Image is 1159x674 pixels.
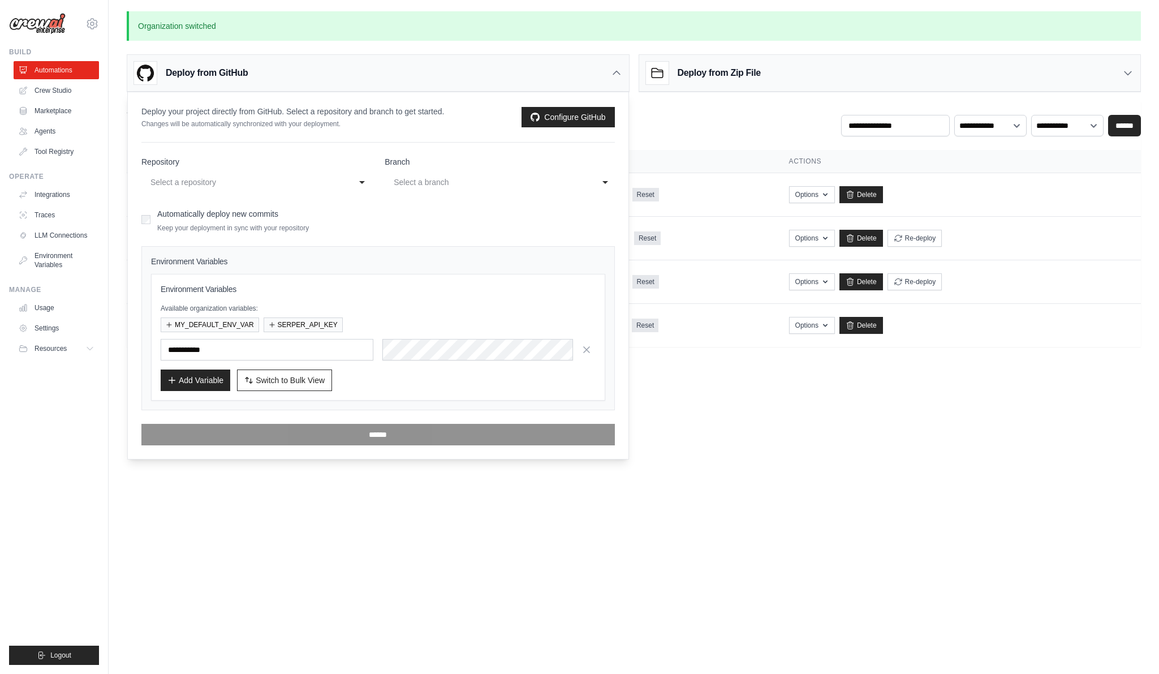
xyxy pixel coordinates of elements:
[632,319,658,332] a: Reset
[161,317,259,332] button: MY_DEFAULT_ENV_VAR
[789,317,835,334] button: Options
[9,48,99,57] div: Build
[161,284,596,295] h3: Environment Variables
[134,62,157,84] img: GitHub Logo
[678,66,761,80] h3: Deploy from Zip File
[14,319,99,337] a: Settings
[166,66,248,80] h3: Deploy from GitHub
[14,206,99,224] a: Traces
[632,275,659,289] a: Reset
[14,81,99,100] a: Crew Studio
[127,11,1141,41] p: Organization switched
[14,226,99,244] a: LLM Connections
[9,646,99,665] button: Logout
[256,375,325,386] span: Switch to Bulk View
[14,143,99,161] a: Tool Registry
[839,186,883,203] a: Delete
[157,224,309,233] p: Keep your deployment in sync with your repository
[141,156,371,168] label: Repository
[385,156,614,168] label: Branch
[522,107,614,127] a: Configure GitHub
[839,273,883,290] a: Delete
[14,102,99,120] a: Marketplace
[14,247,99,274] a: Environment Variables
[50,651,71,660] span: Logout
[14,61,99,79] a: Automations
[157,209,278,218] label: Automatically deploy new commits
[14,299,99,317] a: Usage
[161,370,230,391] button: Add Variable
[887,273,942,290] button: Re-deploy
[1102,620,1159,674] iframe: Chat Widget
[394,175,583,189] div: Select a branch
[789,273,835,290] button: Options
[9,13,66,35] img: Logo
[632,188,659,201] a: Reset
[14,340,99,358] button: Resources
[264,317,343,332] button: SERPER_API_KEY
[789,230,835,247] button: Options
[576,150,775,173] th: Token
[141,119,444,128] p: Changes will be automatically synchronized with your deployment.
[127,117,378,128] p: Manage and monitor your active crew automations from this dashboard.
[9,172,99,181] div: Operate
[14,122,99,140] a: Agents
[150,175,339,189] div: Select a repository
[151,256,605,267] h4: Environment Variables
[839,230,883,247] a: Delete
[9,285,99,294] div: Manage
[161,304,596,313] p: Available organization variables:
[14,186,99,204] a: Integrations
[839,317,883,334] a: Delete
[35,344,67,353] span: Resources
[634,231,661,245] a: Reset
[775,150,1141,173] th: Actions
[127,150,374,173] th: Crew
[141,106,444,117] p: Deploy your project directly from GitHub. Select a repository and branch to get started.
[887,230,942,247] button: Re-deploy
[127,101,378,117] h2: Automations Live
[237,370,332,391] button: Switch to Bulk View
[789,186,835,203] button: Options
